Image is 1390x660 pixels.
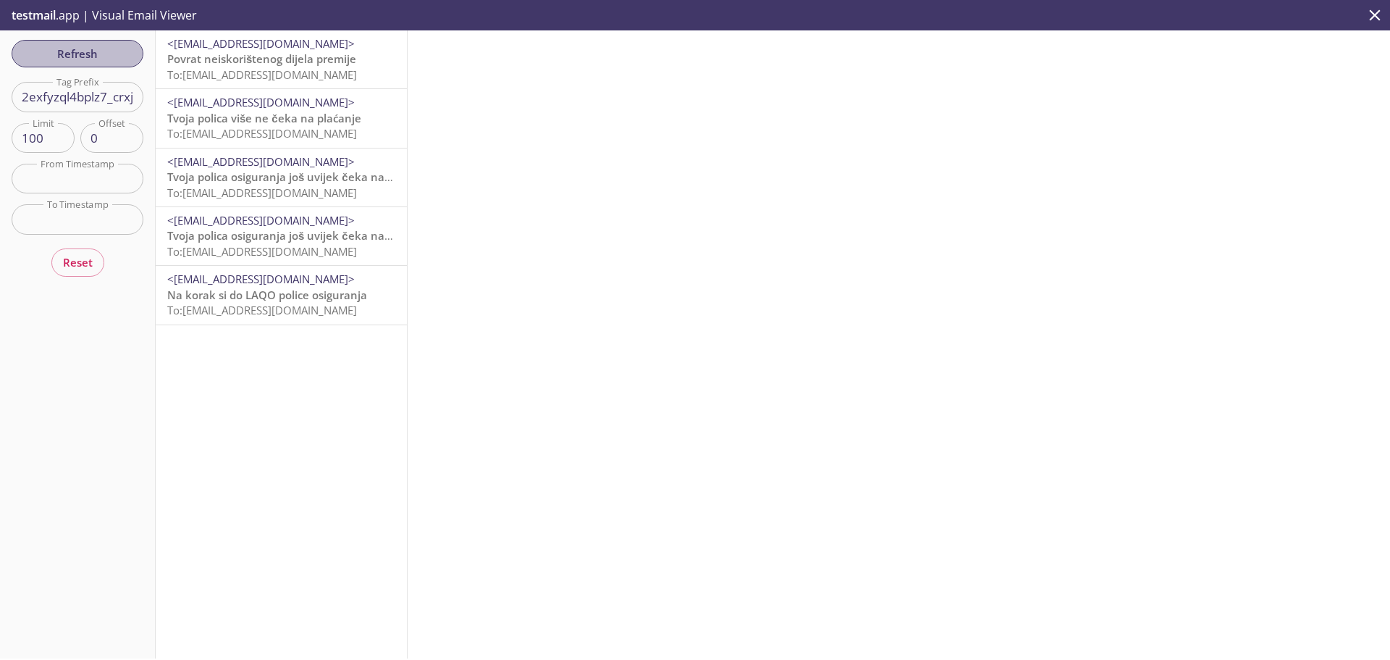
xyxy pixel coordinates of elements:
div: <[EMAIL_ADDRESS][DOMAIN_NAME]>Tvoja polica osiguranja još uvijek čeka na plaćanjeTo:[EMAIL_ADDRES... [156,149,407,206]
span: Tvoja polica osiguranja još uvijek čeka na plaćanje [167,228,431,243]
div: <[EMAIL_ADDRESS][DOMAIN_NAME]>Na korak si do LAQO police osiguranjaTo:[EMAIL_ADDRESS][DOMAIN_NAME] [156,266,407,324]
span: testmail [12,7,56,23]
span: To: [EMAIL_ADDRESS][DOMAIN_NAME] [167,185,357,200]
span: <[EMAIL_ADDRESS][DOMAIN_NAME]> [167,272,355,286]
span: Tvoja polica više ne čeka na plaćanje [167,111,361,125]
button: Reset [51,248,104,276]
span: Povrat neiskorištenog dijela premije [167,51,356,66]
button: Refresh [12,40,143,67]
span: Reset [63,253,93,272]
span: <[EMAIL_ADDRESS][DOMAIN_NAME]> [167,95,355,109]
span: Na korak si do LAQO police osiguranja [167,288,367,302]
span: <[EMAIL_ADDRESS][DOMAIN_NAME]> [167,213,355,227]
span: To: [EMAIL_ADDRESS][DOMAIN_NAME] [167,303,357,317]
div: <[EMAIL_ADDRESS][DOMAIN_NAME]>Povrat neiskorištenog dijela premijeTo:[EMAIL_ADDRESS][DOMAIN_NAME] [156,30,407,88]
span: <[EMAIL_ADDRESS][DOMAIN_NAME]> [167,36,355,51]
span: To: [EMAIL_ADDRESS][DOMAIN_NAME] [167,244,357,259]
div: <[EMAIL_ADDRESS][DOMAIN_NAME]>Tvoja polica osiguranja još uvijek čeka na plaćanjeTo:[EMAIL_ADDRES... [156,207,407,265]
span: To: [EMAIL_ADDRESS][DOMAIN_NAME] [167,67,357,82]
div: <[EMAIL_ADDRESS][DOMAIN_NAME]>Tvoja polica više ne čeka na plaćanjeTo:[EMAIL_ADDRESS][DOMAIN_NAME] [156,89,407,147]
nav: emails [156,30,407,325]
span: To: [EMAIL_ADDRESS][DOMAIN_NAME] [167,126,357,141]
span: Refresh [23,44,132,63]
span: Tvoja polica osiguranja još uvijek čeka na plaćanje [167,170,431,184]
span: <[EMAIL_ADDRESS][DOMAIN_NAME]> [167,154,355,169]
